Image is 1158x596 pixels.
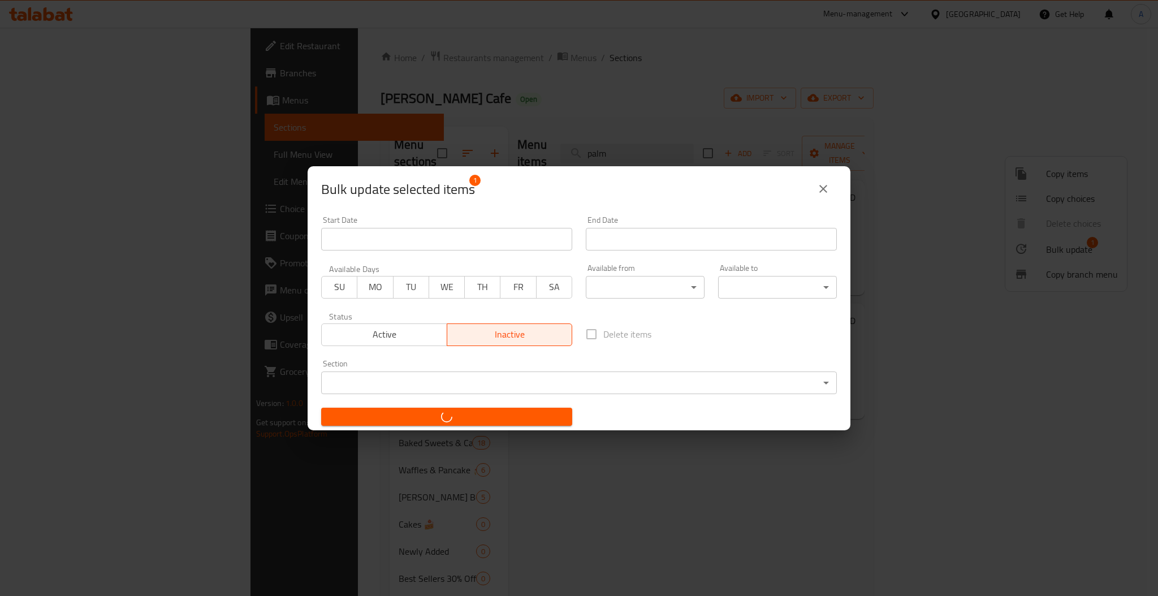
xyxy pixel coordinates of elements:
[429,276,465,299] button: WE
[434,279,460,295] span: WE
[326,279,353,295] span: SU
[603,327,651,341] span: Delete items
[321,372,837,394] div: ​
[393,276,429,299] button: TU
[362,279,388,295] span: MO
[469,279,496,295] span: TH
[469,175,481,186] span: 1
[718,276,837,299] div: ​
[398,279,425,295] span: TU
[452,326,568,343] span: Inactive
[321,276,357,299] button: SU
[536,276,572,299] button: SA
[321,323,447,346] button: Active
[464,276,500,299] button: TH
[586,276,705,299] div: ​
[541,279,568,295] span: SA
[357,276,393,299] button: MO
[326,326,443,343] span: Active
[810,175,837,202] button: close
[500,276,536,299] button: FR
[505,279,532,295] span: FR
[447,323,573,346] button: Inactive
[321,180,475,198] span: Selected items count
